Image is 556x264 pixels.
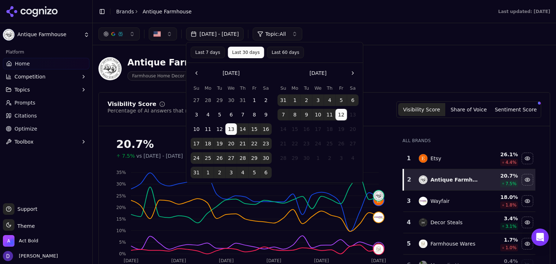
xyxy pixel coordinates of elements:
[127,71,219,81] span: Farmhouse Home Decor and Furniture
[336,109,347,120] button: Today, Friday, September 12th, 2025, selected
[419,218,427,227] img: decor steals
[430,219,463,226] div: Decor Steals
[226,152,237,164] button: Wednesday, August 27th, 2025, selected
[336,94,347,106] button: Friday, September 5th, 2025, selected
[266,258,281,263] tspan: [DATE]
[249,94,260,106] button: Friday, August 1st, 2025
[406,239,412,248] div: 5
[403,148,535,169] tr: 1etsyEtsy26.1%4.4%Hide etsy data
[15,60,30,67] span: Home
[347,67,359,79] button: Go to the Next Month
[202,152,214,164] button: Monday, August 25th, 2025, selected
[249,138,260,149] button: Friday, August 22nd, 2025, selected
[14,223,35,229] span: Theme
[430,240,475,247] div: Farmhouse Wares
[191,167,202,178] button: Sunday, August 31st, 2025, selected
[505,223,517,229] span: 3.1 %
[116,228,126,233] tspan: 10%
[116,138,388,151] div: 20.7%
[3,136,89,148] button: Toolbox
[492,103,539,116] button: Sentiment Score
[406,218,412,227] div: 4
[419,197,427,205] img: wayfair
[214,94,226,106] button: Tuesday, July 29th, 2025
[312,94,324,106] button: Wednesday, September 3rd, 2025, selected
[278,85,289,91] th: Sunday
[237,85,249,91] th: Thursday
[214,85,226,91] th: Tuesday
[14,205,37,213] span: Support
[522,195,533,207] button: Hide wayfair data
[219,258,234,263] tspan: [DATE]
[522,153,533,164] button: Hide etsy data
[312,85,324,91] th: Wednesday
[191,85,272,178] table: August 2025
[171,258,186,263] tspan: [DATE]
[191,109,202,120] button: Sunday, August 3rd, 2025
[202,123,214,135] button: Monday, August 11th, 2025
[14,73,46,80] span: Competition
[522,174,533,186] button: Hide antique farmhouse data
[98,57,122,80] img: Antique Farmhouse
[3,29,14,41] img: Antique Farmhouse
[153,30,161,38] img: US
[116,9,134,14] a: Brands
[14,99,35,106] span: Prompts
[289,94,301,106] button: Monday, September 1st, 2025, selected
[116,182,126,187] tspan: 30%
[430,155,441,162] div: Etsy
[3,235,14,247] img: Act Bold
[278,109,289,120] button: Sunday, September 7th, 2025, selected
[498,9,550,14] div: Last updated: [DATE]
[403,212,535,233] tr: 4decor stealsDecor Steals3.4%3.1%Hide decor steals data
[531,229,549,246] div: Open Intercom Messenger
[14,125,37,132] span: Optimize
[403,191,535,212] tr: 3wayfairWayfair18.0%1.8%Hide wayfair data
[226,109,237,120] button: Wednesday, August 6th, 2025
[324,85,336,91] th: Thursday
[226,138,237,149] button: Wednesday, August 20th, 2025, selected
[3,251,13,261] img: David White
[191,85,202,91] th: Sunday
[260,152,272,164] button: Saturday, August 30th, 2025, selected
[278,94,289,106] button: Sunday, August 31st, 2025, selected
[278,85,359,164] table: September 2025
[249,109,260,120] button: Friday, August 8th, 2025
[403,138,535,144] div: All Brands
[374,244,384,254] img: farmhouse wares
[374,212,384,222] img: wayfair
[314,258,329,263] tspan: [DATE]
[403,169,535,191] tr: 2antique farmhouseAntique Farmhouse20.7%7.5%Hide antique farmhouse data
[202,167,214,178] button: Monday, September 1st, 2025, selected
[403,233,535,255] tr: 5farmhouse waresFarmhouse Wares1.7%1.0%Hide farmhouse wares data
[347,94,359,106] button: Saturday, September 6th, 2025, selected
[289,109,301,120] button: Monday, September 8th, 2025, selected
[214,123,226,135] button: Tuesday, August 12th, 2025
[19,238,38,244] span: Act Bold
[419,239,427,248] img: farmhouse wares
[202,138,214,149] button: Monday, August 18th, 2025, selected
[108,107,236,114] div: Percentage of AI answers that mention your brand
[398,103,445,116] button: Visibility Score
[116,205,126,210] tspan: 20%
[226,167,237,178] button: Wednesday, September 3rd, 2025, selected
[260,94,272,106] button: Saturday, August 2nd, 2025
[237,167,249,178] button: Thursday, September 4th, 2025, selected
[484,236,518,243] div: 1.7 %
[374,191,384,201] img: antique farmhouse
[116,193,126,199] tspan: 25%
[14,138,34,145] span: Toolbox
[260,167,272,178] button: Saturday, September 6th, 2025, selected
[202,109,214,120] button: Monday, August 4th, 2025
[186,27,244,41] button: [DATE] - [DATE]
[260,109,272,120] button: Saturday, August 9th, 2025
[3,123,89,135] a: Optimize
[214,167,226,178] button: Tuesday, September 2nd, 2025, selected
[301,94,312,106] button: Tuesday, September 2nd, 2025, selected
[522,238,533,250] button: Hide farmhouse wares data
[249,123,260,135] button: Friday, August 15th, 2025, selected
[237,138,249,149] button: Thursday, August 21st, 2025, selected
[119,240,126,245] tspan: 5%
[3,251,58,261] button: Open user button
[289,85,301,91] th: Monday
